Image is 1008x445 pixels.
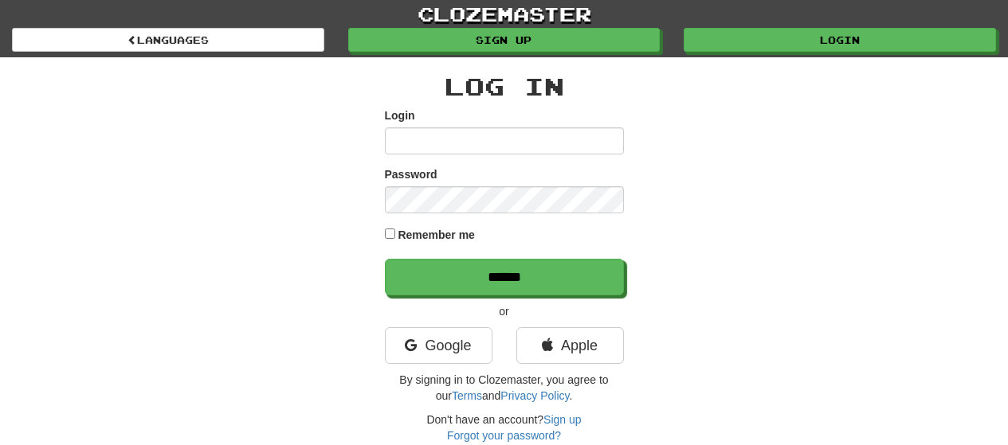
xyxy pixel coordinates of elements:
[385,372,624,404] p: By signing in to Clozemaster, you agree to our and .
[452,389,482,402] a: Terms
[398,227,475,243] label: Remember me
[684,28,996,52] a: Login
[385,166,437,182] label: Password
[12,28,324,52] a: Languages
[447,429,561,442] a: Forgot your password?
[385,303,624,319] p: or
[385,73,624,100] h2: Log In
[385,327,492,364] a: Google
[500,389,569,402] a: Privacy Policy
[348,28,661,52] a: Sign up
[516,327,624,364] a: Apple
[543,413,581,426] a: Sign up
[385,107,415,123] label: Login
